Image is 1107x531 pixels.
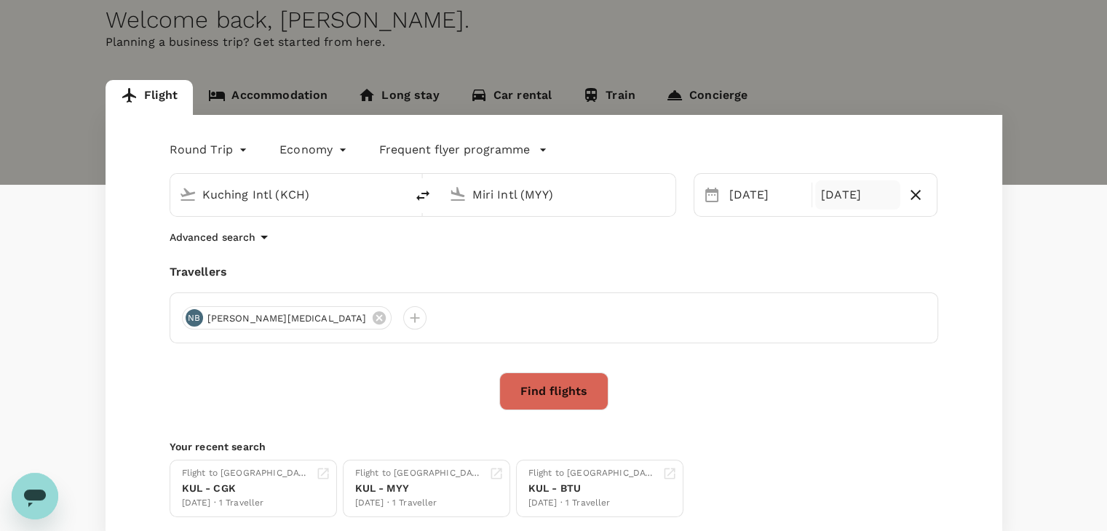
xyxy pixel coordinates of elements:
p: Frequent flyer programme [379,141,530,159]
p: Your recent search [170,439,938,454]
a: Car rental [455,80,568,115]
p: Planning a business trip? Get started from here. [106,33,1002,51]
div: NB[PERSON_NAME][MEDICAL_DATA] [182,306,392,330]
button: Frequent flyer programme [379,141,547,159]
div: Round Trip [170,138,251,161]
div: KUL - CGK [182,481,310,496]
div: Flight to [GEOGRAPHIC_DATA] [355,466,483,481]
button: delete [405,178,440,213]
div: Travellers [170,263,938,281]
iframe: Button to launch messaging window [12,473,58,519]
div: [DATE] · 1 Traveller [182,496,310,511]
input: Depart from [202,183,375,206]
button: Open [395,193,398,196]
input: Going to [472,183,645,206]
button: Find flights [499,372,608,410]
div: KUL - MYY [355,481,483,496]
div: Flight to [GEOGRAPHIC_DATA] [528,466,656,481]
div: [DATE] [815,180,900,209]
a: Train [567,80,651,115]
div: Welcome back , [PERSON_NAME] . [106,7,1002,33]
div: Flight to [GEOGRAPHIC_DATA] [182,466,310,481]
a: Accommodation [193,80,343,115]
div: KUL - BTU [528,481,656,496]
span: [PERSON_NAME][MEDICAL_DATA] [199,311,376,326]
div: [DATE] · 1 Traveller [528,496,656,511]
a: Long stay [343,80,454,115]
div: [DATE] [723,180,809,209]
div: NB [186,309,203,327]
div: Economy [279,138,350,161]
a: Concierge [651,80,763,115]
button: Advanced search [170,228,273,246]
p: Advanced search [170,230,255,244]
div: [DATE] · 1 Traveller [355,496,483,511]
button: Open [665,193,668,196]
a: Flight [106,80,194,115]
